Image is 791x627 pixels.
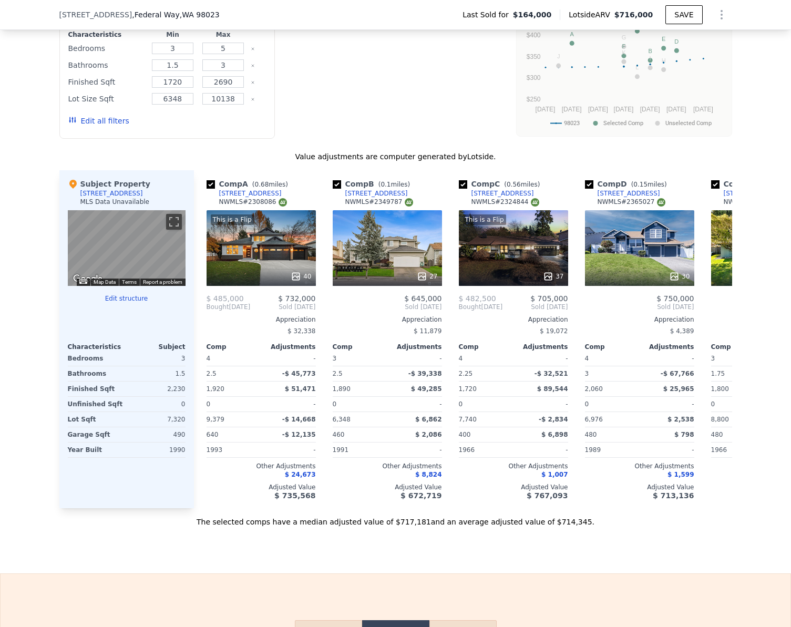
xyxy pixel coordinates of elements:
div: 1.5 [129,366,186,381]
div: Comp [207,343,261,351]
text: $300 [526,74,540,81]
div: Finished Sqft [68,382,125,396]
div: [DATE] [207,303,251,311]
div: 37 [543,271,563,282]
div: [STREET_ADDRESS] [219,189,282,198]
span: $ 735,568 [274,491,315,500]
div: 27 [417,271,437,282]
span: 0.1 [381,181,391,188]
div: 2.25 [459,366,511,381]
text: A [570,31,574,37]
a: [STREET_ADDRESS] [459,189,534,198]
span: Sold [DATE] [250,303,315,311]
span: Bought [207,303,229,311]
div: 1990 [129,443,186,457]
span: $ 767,093 [527,491,568,500]
div: Street View [68,210,186,286]
span: $ 672,719 [400,491,441,500]
span: 2,060 [585,385,603,393]
span: $ 8,824 [415,471,441,478]
div: Comp [585,343,640,351]
span: 640 [207,431,219,438]
span: 1,920 [207,385,224,393]
img: NWMLS Logo [405,198,413,207]
a: [STREET_ADDRESS] [711,189,786,198]
div: Lot Size Sqft [68,91,146,106]
div: MLS Data Unavailable [80,198,150,206]
button: Show Options [711,4,732,25]
text: Unselected Comp [665,120,712,127]
text: [DATE] [588,106,608,113]
div: This is a Flip [211,214,254,225]
div: NWMLS # 2324844 [471,198,539,207]
button: Toggle fullscreen view [166,214,182,230]
div: - [642,351,694,366]
div: 1966 [459,443,511,457]
button: SAVE [665,5,702,24]
span: $ 25,965 [663,385,694,393]
div: Subject Property [68,179,150,189]
div: Adjustments [261,343,316,351]
div: 1989 [585,443,638,457]
span: $ 6,898 [541,431,568,438]
text: 98023 [564,120,580,127]
span: $ 798 [674,431,694,438]
svg: A chart. [523,3,725,134]
div: Year Built [68,443,125,457]
span: 6,348 [333,416,351,423]
span: $ 713,136 [653,491,694,500]
div: Comp [333,343,387,351]
div: Comp [711,343,766,351]
div: 1966 [711,443,764,457]
span: -$ 14,668 [282,416,316,423]
div: - [516,397,568,412]
span: 0 [333,400,337,408]
div: 30 [669,271,690,282]
button: Edit structure [68,294,186,303]
span: -$ 2,834 [539,416,568,423]
div: Appreciation [585,315,694,324]
div: 1.75 [711,366,764,381]
text: [DATE] [535,106,555,113]
div: NWMLS # 2308086 [219,198,287,207]
div: Comp [459,343,513,351]
text: F [622,43,625,49]
div: [STREET_ADDRESS] [724,189,786,198]
text: H [661,57,665,64]
button: Edit all filters [68,116,129,126]
span: $ 645,000 [404,294,441,303]
div: Garage Sqft [68,427,125,442]
div: Adjusted Value [585,483,694,491]
div: Other Adjustments [333,462,442,470]
div: NWMLS # 2349787 [345,198,413,207]
a: [STREET_ADDRESS] [207,189,282,198]
div: - [642,443,694,457]
div: 0 [129,397,186,412]
span: $ 2,538 [667,416,694,423]
div: Bedrooms [68,351,125,366]
span: 460 [333,431,345,438]
button: Clear [251,97,255,101]
span: 3 [333,355,337,362]
span: Last Sold for [463,9,513,20]
span: 0 [585,400,589,408]
text: [DATE] [693,106,713,113]
div: 3 [585,366,638,381]
span: $164,000 [513,9,552,20]
text: D [674,38,679,45]
span: 4 [207,355,211,362]
span: $716,000 [614,11,653,19]
img: NWMLS Logo [657,198,665,207]
text: J [557,53,560,59]
span: 0 [459,400,463,408]
div: Other Adjustments [585,462,694,470]
div: This is a Flip [463,214,506,225]
text: [DATE] [640,106,660,113]
span: $ 2,086 [415,431,441,438]
span: Sold [DATE] [585,303,694,311]
span: -$ 45,773 [282,370,316,377]
div: Bathrooms [68,58,146,73]
div: [STREET_ADDRESS] [471,189,534,198]
span: 0.15 [633,181,648,188]
a: [STREET_ADDRESS] [585,189,660,198]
